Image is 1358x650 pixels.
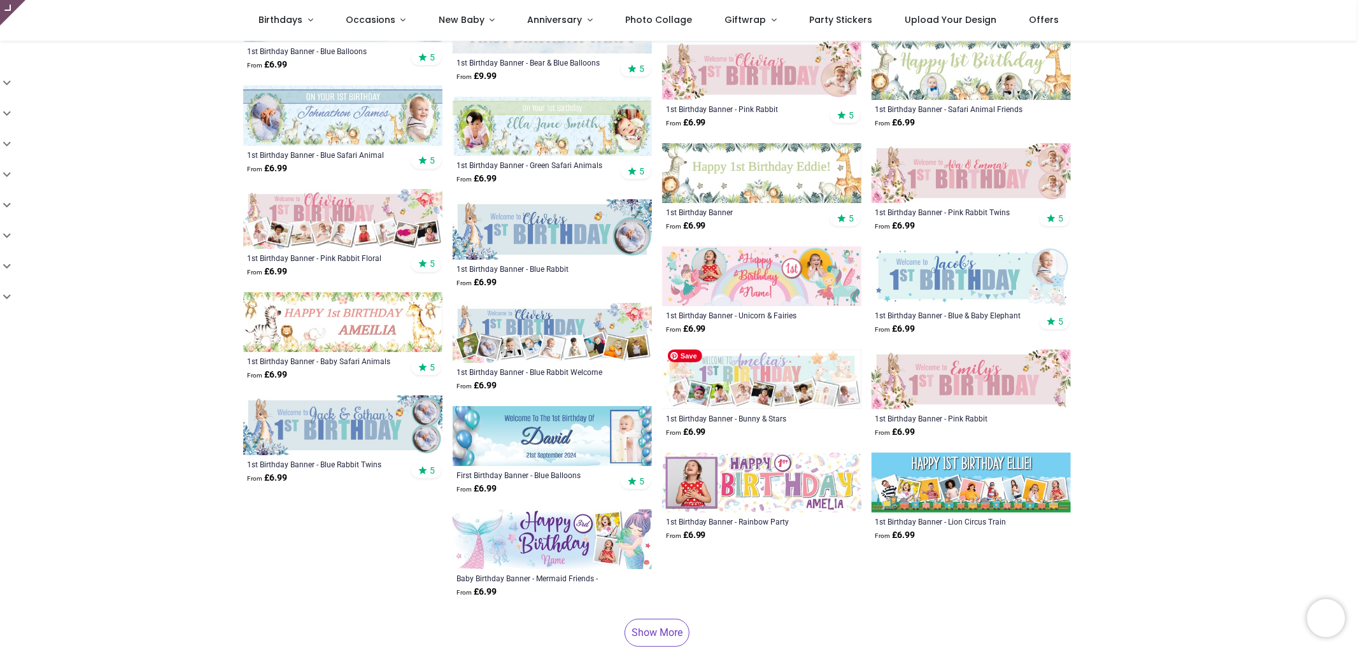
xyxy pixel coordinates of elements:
[666,117,706,129] strong: £ 6.99
[666,310,819,320] a: 1st Birthday Banner - Unicorn & Fairies
[430,465,435,476] span: 5
[456,367,610,377] a: 1st Birthday Banner - Blue Rabbit Welcome
[666,207,819,217] a: 1st Birthday Banner
[456,276,497,289] strong: £ 6.99
[662,246,861,306] img: Personalised Happy 1st Birthday Banner - Unicorn & Fairies - 2 Photo Upload
[258,13,302,26] span: Birthdays
[456,383,472,390] span: From
[666,516,819,526] a: 1st Birthday Banner - Rainbow Party
[1058,213,1063,224] span: 5
[456,57,610,67] div: 1st Birthday Banner - Bear & Blue Balloons
[662,143,861,203] img: Happy 1st Birthday Banner - Safari Animal Friends
[639,63,644,74] span: 5
[247,150,400,160] a: 1st Birthday Banner - Blue Safari Animal
[456,279,472,286] span: From
[666,104,819,114] a: 1st Birthday Banner - Pink Rabbit
[872,350,1071,409] img: Personalised Happy 1st Birthday Banner - Pink Rabbit - Custom Name
[662,453,861,512] img: Personalised Happy 1st Birthday Banner - Rainbow Party - Custom Name & 1 Photo Upload
[453,509,652,569] img: Personalised Baby Birthday Banner - Mermaid Friends - Custom Name & 2 Photos - 1st 2nd 3rd
[456,73,472,80] span: From
[430,52,435,63] span: 5
[666,429,681,436] span: From
[456,573,610,583] div: Baby Birthday Banner - Mermaid Friends - Custom Name & 2 Photos
[849,213,854,224] span: 5
[666,120,681,127] span: From
[639,166,644,177] span: 5
[243,292,442,352] img: Personalised Happy 1st Birthday Banner - Baby Safari Animals - Custom Name
[456,173,497,185] strong: £ 6.99
[875,120,891,127] span: From
[872,143,1071,203] img: Personalised Happy 1st Birthday Banner - Pink Rabbit Twins - Custom Name & 2 Photo Upload
[666,413,819,423] a: 1st Birthday Banner - Bunny & Stars
[456,176,472,183] span: From
[1307,599,1345,637] iframe: Brevo live chat
[872,246,1071,306] img: Personalised Happy 1st Birthday Banner - Blue & Baby Elephant - Custom Name & 1 Photo Upload
[875,220,916,232] strong: £ 6.99
[456,486,472,493] span: From
[247,166,262,173] span: From
[875,323,916,336] strong: £ 6.99
[872,40,1071,100] img: Personalised Happy 1st Birthday Banner - Safari Animal Friends - 2 Photo Upload
[875,207,1029,217] a: 1st Birthday Banner - Pink Rabbit Twins
[453,406,652,466] img: Personalised First Birthday Banner - Blue Balloons - Custom Name Date & 1 Photo Upload
[247,369,287,381] strong: £ 6.99
[243,395,442,455] img: Personalised 1st Birthday Banner - Blue Rabbit Twins - Custom Name & 2 Photo Upload
[243,189,442,249] img: Personalised Happy 1st Birthday Banner - Pink Rabbit Floral Welcome - Custom Name & 9 Photo
[875,326,891,333] span: From
[662,39,861,100] img: Personalised Happy 1st Birthday Banner - Pink Rabbit - Custom Name & 1 Photo Upload
[875,310,1029,320] a: 1st Birthday Banner - Blue & Baby Elephant
[247,475,262,482] span: From
[456,470,610,480] a: First Birthday Banner - Blue Balloons
[809,13,872,26] span: Party Stickers
[666,220,706,232] strong: £ 6.99
[666,223,681,230] span: From
[247,162,287,175] strong: £ 6.99
[1058,316,1063,327] span: 5
[875,532,891,539] span: From
[247,356,400,366] a: 1st Birthday Banner - Baby Safari Animals
[875,426,916,439] strong: £ 6.99
[456,160,610,170] a: 1st Birthday Banner - Green Safari Animals
[875,104,1029,114] a: 1st Birthday Banner - Safari Animal Friends
[456,589,472,596] span: From
[875,516,1029,526] a: 1st Birthday Banner - Lion Circus Train
[430,362,435,373] span: 5
[639,476,644,487] span: 5
[453,97,652,157] img: Personalised 1st Birthday Banner - Green Safari Animals - Custom Name & 2 Photo Upload
[666,326,681,333] span: From
[662,350,861,409] img: Personalised Happy 1st Birthday Banner - Bunny & Stars - Custom Name & 9 Photo Upload
[430,155,435,166] span: 5
[247,62,262,69] span: From
[875,413,1029,423] div: 1st Birthday Banner - Pink Rabbit
[666,426,706,439] strong: £ 6.99
[453,303,652,363] img: Personalised Happy 1st Birthday Banner - Blue Rabbit Welcome - Custom Name & 9 Photo Upload
[456,70,497,83] strong: £ 9.99
[875,429,891,436] span: From
[247,459,400,469] a: 1st Birthday Banner - Blue Rabbit Twins
[430,258,435,269] span: 5
[872,453,1071,512] img: Personalised Happy 1st Birthday Banner - Lion Circus Train - 9 Photo Upload
[625,619,690,647] a: Show More
[849,110,854,121] span: 5
[247,46,400,56] a: 1st Birthday Banner - Blue Balloons
[243,85,442,145] img: Personalised 1st Birthday Banner - Blue Safari Animal - Custom Name & 2 Photo Upload
[875,117,916,129] strong: £ 6.99
[668,350,702,362] span: Save
[247,265,287,278] strong: £ 6.99
[453,199,652,259] img: Personalised Happy 1st Birthday Banner - Blue Rabbit - Custom Name & 1 Photo Upload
